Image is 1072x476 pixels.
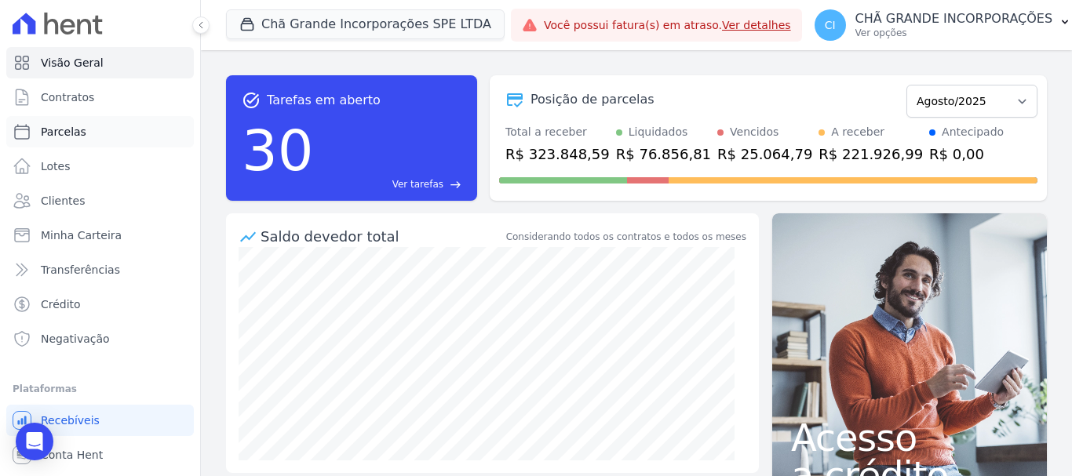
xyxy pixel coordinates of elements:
[505,124,610,140] div: Total a receber
[41,227,122,243] span: Minha Carteira
[616,144,711,165] div: R$ 76.856,81
[506,230,746,244] div: Considerando todos os contratos e todos os meses
[41,89,94,105] span: Contratos
[791,419,1028,456] span: Acesso
[831,124,884,140] div: A receber
[942,124,1004,140] div: Antecipado
[41,124,86,140] span: Parcelas
[13,380,188,398] div: Plataformas
[6,47,194,78] a: Visão Geral
[41,296,81,312] span: Crédito
[6,151,194,182] a: Lotes
[6,82,194,113] a: Contratos
[6,185,194,216] a: Clientes
[41,55,104,71] span: Visão Geral
[730,124,778,140] div: Vencidos
[320,177,461,191] a: Ver tarefas east
[722,19,791,31] a: Ver detalhes
[242,110,314,191] div: 30
[825,20,836,31] span: CI
[41,331,110,347] span: Negativação
[450,179,461,191] span: east
[629,124,688,140] div: Liquidados
[41,158,71,174] span: Lotes
[242,91,261,110] span: task_alt
[855,27,1053,39] p: Ver opções
[855,11,1053,27] p: CHÃ GRANDE INCORPORAÇÕES
[6,439,194,471] a: Conta Hent
[226,9,505,39] button: Chã Grande Incorporações SPE LTDA
[16,423,53,460] div: Open Intercom Messenger
[6,220,194,251] a: Minha Carteira
[267,91,381,110] span: Tarefas em aberto
[6,254,194,285] a: Transferências
[819,144,923,165] div: R$ 221.926,99
[41,193,85,209] span: Clientes
[6,323,194,354] a: Negativação
[6,405,194,436] a: Recebíveis
[6,289,194,320] a: Crédito
[392,177,443,191] span: Ver tarefas
[261,226,503,247] div: Saldo devedor total
[41,262,120,278] span: Transferências
[717,144,812,165] div: R$ 25.064,79
[41,412,100,428] span: Recebíveis
[41,447,103,463] span: Conta Hent
[505,144,610,165] div: R$ 323.848,59
[531,90,655,109] div: Posição de parcelas
[6,116,194,147] a: Parcelas
[544,17,791,34] span: Você possui fatura(s) em atraso.
[929,144,1004,165] div: R$ 0,00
